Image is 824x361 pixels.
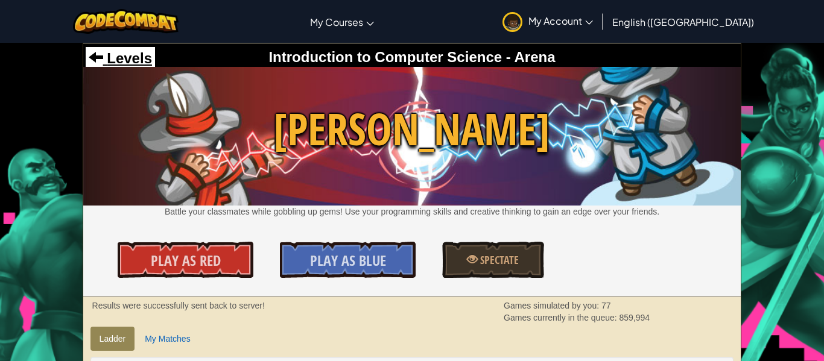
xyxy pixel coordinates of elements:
[103,50,152,66] span: Levels
[442,242,544,278] a: Spectate
[268,49,502,65] span: Introduction to Computer Science
[304,5,380,38] a: My Courses
[83,98,741,160] span: [PERSON_NAME]
[83,206,741,218] p: Battle your classmates while gobbling up gems! Use your programming skills and creative thinking ...
[83,67,741,206] img: Wakka Maul
[310,251,386,270] span: Play As Blue
[620,313,650,322] span: 859,994
[502,49,555,65] span: - Arena
[478,253,519,268] span: Spectate
[606,5,760,38] a: English ([GEOGRAPHIC_DATA])
[89,50,152,66] a: Levels
[528,14,593,27] span: My Account
[136,327,199,351] a: My Matches
[502,12,522,32] img: avatar
[310,16,363,28] span: My Courses
[73,9,179,34] img: CodeCombat logo
[612,16,754,28] span: English ([GEOGRAPHIC_DATA])
[92,301,265,310] strong: Results were successfully sent back to server!
[504,313,619,322] span: Games currently in the queue:
[504,301,601,310] span: Games simulated by you:
[90,327,135,351] a: Ladder
[496,2,599,40] a: My Account
[601,301,611,310] span: 77
[151,251,221,270] span: Play As Red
